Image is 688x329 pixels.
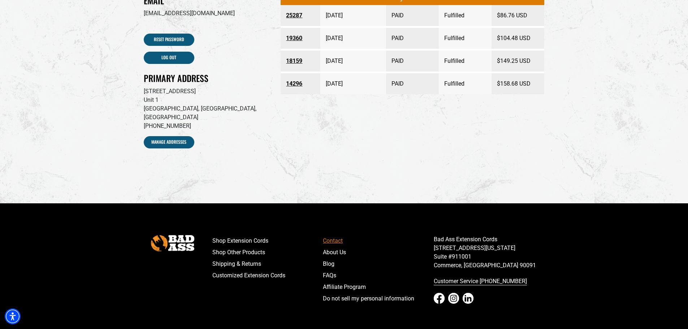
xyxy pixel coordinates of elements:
[144,104,270,122] p: [GEOGRAPHIC_DATA], [GEOGRAPHIC_DATA], [GEOGRAPHIC_DATA]
[434,235,545,270] p: Bad Ass Extension Cords [STREET_ADDRESS][US_STATE] Suite #911001 Commerce, [GEOGRAPHIC_DATA] 90091
[434,276,545,287] a: call 833-674-1699
[144,52,194,64] a: Log out
[144,136,194,148] a: Manage Addresses
[144,122,270,130] p: [PHONE_NUMBER]
[151,235,194,251] img: Bad Ass Extension Cords
[212,247,323,258] a: Shop Other Products
[434,293,445,304] a: Facebook - open in a new tab
[497,74,539,94] span: $158.68 USD
[323,293,434,304] a: Do not sell my personal information
[497,51,539,71] span: $149.25 USD
[5,308,21,324] div: Accessibility Menu
[286,9,315,22] a: Order number 25287
[448,293,459,304] a: Instagram - open in a new tab
[391,74,433,94] span: PAID
[212,270,323,281] a: Customized Extension Cords
[144,96,270,104] p: Unit 1
[497,5,539,26] span: $86.76 USD
[212,235,323,247] a: Shop Extension Cords
[326,57,343,64] time: [DATE]
[286,77,315,90] a: Order number 14296
[391,5,433,26] span: PAID
[323,258,434,270] a: Blog
[286,32,315,45] a: Order number 19360
[323,270,434,281] a: FAQs
[463,293,473,304] a: LinkedIn - open in a new tab
[326,80,343,87] time: [DATE]
[444,51,486,71] span: Fulfilled
[391,51,433,71] span: PAID
[497,28,539,48] span: $104.48 USD
[323,281,434,293] a: Affiliate Program
[444,28,486,48] span: Fulfilled
[323,235,434,247] a: Contact
[286,55,315,68] a: Order number 18159
[144,34,194,46] a: Reset Password
[144,73,270,84] h2: Primary Address
[144,87,270,96] p: [STREET_ADDRESS]
[444,74,486,94] span: Fulfilled
[391,28,433,48] span: PAID
[323,247,434,258] a: About Us
[326,35,343,42] time: [DATE]
[444,5,486,26] span: Fulfilled
[212,258,323,270] a: Shipping & Returns
[144,9,270,18] p: [EMAIL_ADDRESS][DOMAIN_NAME]
[326,12,343,19] time: [DATE]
